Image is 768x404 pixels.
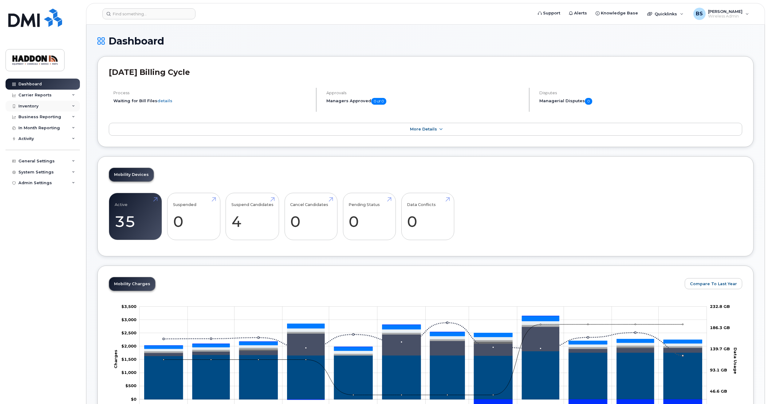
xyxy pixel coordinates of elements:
[121,304,136,309] tspan: $3,500
[113,91,311,95] h4: Process
[131,396,136,401] tspan: $0
[109,168,154,181] a: Mobility Devices
[585,98,592,105] span: 0
[290,196,332,237] a: Cancel Candidates 0
[410,127,437,131] span: More Details
[539,98,742,105] h5: Managerial Disputes
[710,325,730,330] tspan: 186.3 GB
[113,98,311,104] li: Waiting for Bill Files
[121,370,136,375] g: $0
[121,330,136,335] g: $0
[121,330,136,335] tspan: $2,500
[121,370,136,375] tspan: $1,000
[125,383,136,388] tspan: $500
[710,304,730,309] tspan: 232.8 GB
[121,357,136,362] g: $0
[113,350,118,368] tspan: Charges
[326,91,524,95] h4: Approvals
[109,277,155,291] a: Mobility Charges
[407,196,448,237] a: Data Conflicts 0
[121,304,136,309] g: $0
[125,383,136,388] g: $0
[733,347,738,374] tspan: Data Usage
[144,327,702,356] g: Roaming
[115,196,156,237] a: Active 35
[121,317,136,322] tspan: $3,000
[349,196,390,237] a: Pending Status 0
[710,367,727,372] tspan: 93.1 GB
[371,98,386,105] span: 0 of 0
[685,278,742,289] button: Compare To Last Year
[326,98,524,105] h5: Managers Approved
[157,98,172,103] a: details
[121,344,136,348] g: $0
[144,351,702,399] g: Rate Plan
[109,68,742,77] h2: [DATE] Billing Cycle
[539,91,742,95] h4: Disputes
[173,196,215,237] a: Suspended 0
[97,36,754,46] h1: Dashboard
[710,346,730,351] tspan: 139.7 GB
[690,281,737,287] span: Compare To Last Year
[121,344,136,348] tspan: $2,000
[121,317,136,322] g: $0
[231,196,274,237] a: Suspend Candidates 4
[710,389,727,394] tspan: 46.6 GB
[121,357,136,362] tspan: $1,500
